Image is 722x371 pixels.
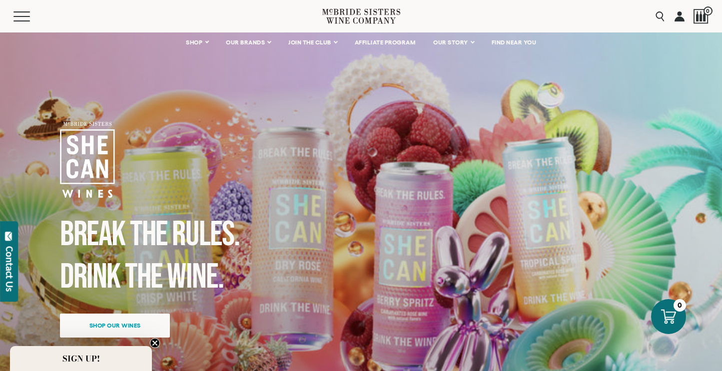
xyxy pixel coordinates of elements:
[13,11,49,21] button: Mobile Menu Trigger
[288,39,331,46] span: JOIN THE CLUB
[172,214,239,256] span: Rules.
[492,39,537,46] span: FIND NEAR YOU
[186,39,203,46] span: SHOP
[62,353,100,365] span: SIGN UP!
[704,6,713,15] span: 0
[167,256,223,298] span: Wine.
[60,314,170,338] a: Shop our wines
[282,32,343,52] a: JOIN THE CLUB
[219,32,277,52] a: OUR BRANDS
[72,316,158,335] span: Shop our wines
[485,32,543,52] a: FIND NEAR YOU
[427,32,480,52] a: OUR STORY
[433,39,468,46] span: OUR STORY
[674,299,686,312] div: 0
[226,39,265,46] span: OUR BRANDS
[348,32,422,52] a: AFFILIATE PROGRAM
[4,246,14,292] div: Contact Us
[150,338,160,348] button: Close teaser
[130,214,167,256] span: the
[60,214,125,256] span: Break
[10,346,152,371] div: SIGN UP!Close teaser
[125,256,162,298] span: the
[355,39,416,46] span: AFFILIATE PROGRAM
[60,256,120,298] span: Drink
[179,32,214,52] a: SHOP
